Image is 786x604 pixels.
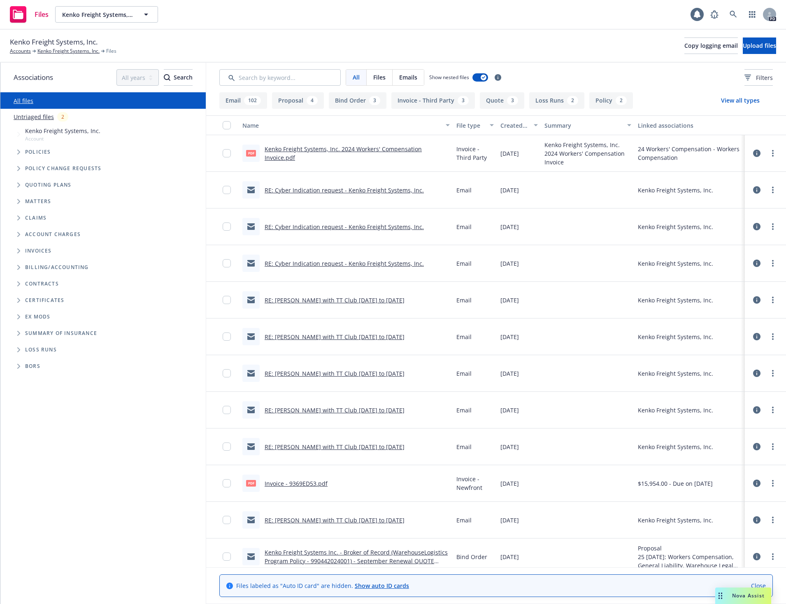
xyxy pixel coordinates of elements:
span: Email [456,259,472,268]
div: Kenko Freight Systems, Inc. [638,406,713,414]
div: Kenko Freight Systems, Inc. [638,442,713,451]
span: Files labeled as "Auto ID card" are hidden. [236,581,409,590]
span: BORs [25,364,40,369]
input: Toggle Row Selected [223,149,231,157]
div: 4 [307,96,318,105]
div: Kenko Freight Systems, Inc. [638,222,713,231]
button: Invoice - Third Party [391,92,475,109]
span: [DATE] [500,332,519,341]
a: Invoice - 9369ED53.pdf [265,480,328,487]
span: Account charges [25,232,81,237]
div: Name [242,121,441,130]
a: Kenko Freight Systems, Inc. 2024 Workers' Compensation Invoice.pdf [265,145,422,162]
div: Drag to move [715,588,726,604]
a: Report a Bug [706,6,723,23]
div: Tree Example [0,125,206,259]
input: Toggle Row Selected [223,332,231,341]
span: Email [456,332,472,341]
a: more [768,515,778,525]
input: Toggle Row Selected [223,516,231,524]
span: Policy change requests [25,166,101,171]
a: more [768,478,778,488]
div: 3 [369,96,380,105]
button: Proposal [272,92,324,109]
span: [DATE] [500,442,519,451]
div: 25 [DATE]: Workers Compensation, General Liability, Warehouse Legal Liability [638,552,742,570]
a: Kenko Freight Systems, Inc. [37,47,100,55]
svg: Search [164,74,170,81]
div: Folder Tree Example [0,259,206,375]
a: more [768,148,778,158]
button: Summary [541,115,635,135]
div: 3 [458,96,469,105]
a: Close [751,581,766,590]
button: Created on [497,115,541,135]
span: [DATE] [500,552,519,561]
div: Kenko Freight Systems, Inc. [638,186,713,194]
a: more [768,332,778,342]
span: Ex Mods [25,314,50,319]
span: Billing/Accounting [25,265,89,270]
span: Email [456,406,472,414]
a: more [768,405,778,415]
input: Toggle Row Selected [223,442,231,451]
span: Files [373,73,386,82]
input: Toggle Row Selected [223,296,231,304]
div: 2 [57,112,68,122]
span: Upload files [743,42,776,49]
a: more [768,295,778,305]
button: Quote [480,92,524,109]
a: RE: Cyber Indication request - Kenko Freight Systems, Inc. [265,186,424,194]
span: Invoice - Newfront [456,475,494,492]
a: RE: [PERSON_NAME] with TT Club [DATE] to [DATE] [265,333,405,341]
button: Filters [744,69,773,86]
a: Files [7,3,52,26]
a: RE: [PERSON_NAME] with TT Club [DATE] to [DATE] [265,296,405,304]
button: Linked associations [635,115,745,135]
button: Upload files [743,37,776,54]
span: Files [106,47,116,55]
span: Invoice - Third Party [456,145,494,162]
div: $15,954.00 - Due on [DATE] [638,479,713,488]
span: [DATE] [500,296,519,304]
a: RE: [PERSON_NAME] with TT Club [DATE] to [DATE] [265,406,405,414]
span: Contracts [25,281,59,286]
div: 24 Workers' Compensation - Workers Compensation [638,145,742,162]
span: Kenko Freight Systems, Inc. [10,37,98,47]
a: RE: [PERSON_NAME] with TT Club [DATE] to [DATE] [265,443,405,451]
input: Search by keyword... [219,69,341,86]
div: Summary [544,121,622,130]
span: [DATE] [500,149,519,158]
input: Toggle Row Selected [223,406,231,414]
a: Search [725,6,742,23]
span: Quoting plans [25,183,72,187]
button: Name [239,115,453,135]
span: [DATE] [500,186,519,194]
button: SearchSearch [164,69,193,86]
a: more [768,222,778,232]
div: Kenko Freight Systems, Inc. [638,259,713,268]
span: [DATE] [500,406,519,414]
div: 2 [616,96,627,105]
span: Email [456,186,472,194]
input: Select all [223,121,231,129]
span: pdf [246,150,256,156]
div: File type [456,121,485,130]
a: RE: Cyber Indication request - Kenko Freight Systems, Inc. [265,223,424,231]
span: Nova Assist [732,592,765,599]
a: RE: [PERSON_NAME] with TT Club [DATE] to [DATE] [265,370,405,377]
span: Matters [25,199,51,204]
a: Show auto ID cards [355,582,409,590]
span: Email [456,442,472,451]
span: pdf [246,480,256,486]
div: 102 [244,96,261,105]
span: [DATE] [500,516,519,524]
a: RE: [PERSON_NAME] with TT Club [DATE] to [DATE] [265,516,405,524]
span: [DATE] [500,479,519,488]
a: more [768,552,778,562]
span: Filters [744,73,773,82]
span: Kenko Freight Systems, Inc. [25,126,100,135]
span: Files [35,11,49,18]
a: more [768,368,778,378]
div: Search [164,70,193,85]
